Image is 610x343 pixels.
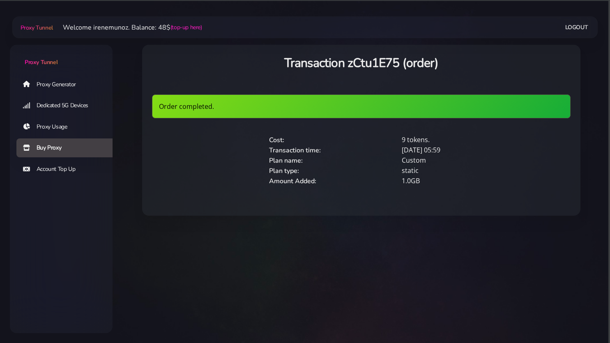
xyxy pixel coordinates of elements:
a: Proxy Tunnel [10,45,113,67]
h3: Transaction zCtu1E75 (order) [152,55,571,71]
a: (top-up here) [170,23,202,32]
a: Buy Proxy [16,138,119,157]
div: Order completed. [152,94,571,118]
a: Proxy Usage [16,117,119,136]
span: Plan type: [269,166,299,175]
span: Cost: [269,136,284,145]
span: Amount Added: [269,177,316,186]
a: Proxy Generator [16,75,119,94]
a: Logout [565,20,588,35]
div: 9 tokens. [397,135,530,145]
span: Proxy Tunnel [25,58,58,66]
span: Plan name: [269,156,303,165]
iframe: Webchat Widget [563,296,600,333]
a: Account Top Up [16,160,119,179]
a: Dedicated 5G Devices [16,96,119,115]
div: Custom [397,155,530,166]
span: Proxy Tunnel [21,24,53,32]
li: Welcome irenemunoz. Balance: 48$ [53,23,202,32]
div: 1.0GB [397,176,530,186]
span: Transaction time: [269,146,321,155]
div: [DATE] 05:59 [397,145,530,155]
div: static [397,166,530,176]
a: Proxy Tunnel [19,21,53,34]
